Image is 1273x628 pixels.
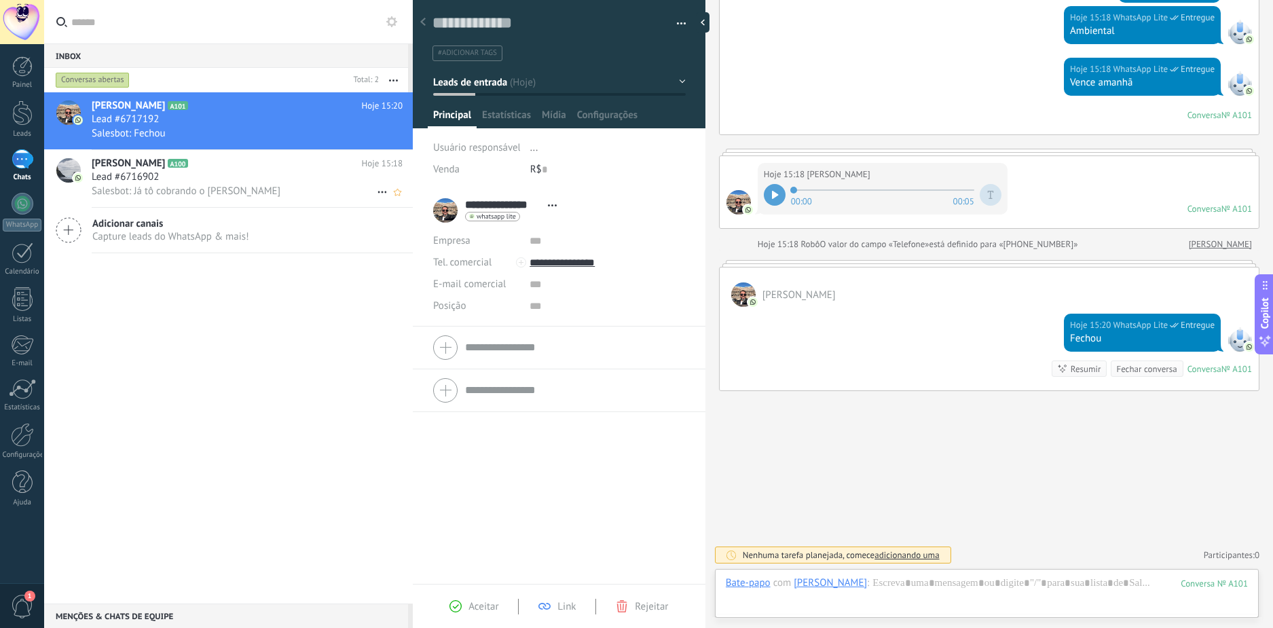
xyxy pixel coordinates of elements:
[348,73,379,87] div: Total: 2
[867,576,869,590] span: :
[1113,318,1168,332] span: WhatsApp Lite
[1071,363,1101,375] div: Resumir
[362,99,403,113] span: Hoje 15:20
[874,549,939,561] span: adicionando uma
[168,159,187,168] span: A100
[433,137,520,159] div: Usuário responsável
[1113,62,1168,76] span: WhatsApp Lite
[92,157,165,170] span: [PERSON_NAME]
[1187,363,1221,375] div: Conversa
[1221,203,1252,215] div: № A101
[1244,35,1254,44] img: com.amocrm.amocrmwa.svg
[92,99,165,113] span: [PERSON_NAME]
[44,92,413,149] a: avataricon[PERSON_NAME]A101Hoje 15:20Lead #6717192Salesbot: Fechou
[477,213,516,220] span: whatsapp lite
[438,48,497,58] span: #adicionar tags
[743,549,940,561] div: Nenhuma tarefa planejada, comece
[433,163,460,176] span: Venda
[1221,109,1252,121] div: № A101
[1244,86,1254,96] img: com.amocrm.amocrmwa.svg
[73,115,83,125] img: icon
[1070,62,1113,76] div: Hoje 15:18
[73,173,83,183] img: icon
[820,238,929,251] span: O valor do campo «Telefone»
[758,238,801,251] div: Hoje 15:18
[953,195,974,206] span: 00:05
[433,141,521,154] span: Usuário responsável
[3,498,42,507] div: Ajuda
[433,256,492,269] span: Tel. comercial
[3,315,42,324] div: Listas
[1181,578,1248,589] div: 101
[1070,24,1215,38] div: Ambiental
[635,600,668,613] span: Rejeitar
[92,170,159,184] span: Lead #6716902
[362,157,403,170] span: Hoje 15:18
[92,127,166,140] span: Salesbot: Fechou
[1228,71,1252,96] span: WhatsApp Lite
[3,403,42,412] div: Estatísticas
[433,109,471,128] span: Principal
[92,185,280,198] span: Salesbot: Já tô cobrando o [PERSON_NAME]
[379,68,408,92] button: Mais
[726,190,751,215] span: Renato Bernardi
[92,217,249,230] span: Adicionar canais
[44,43,408,68] div: Inbox
[1181,62,1215,76] span: Entregue
[1070,11,1113,24] div: Hoje 15:18
[1244,342,1254,352] img: com.amocrm.amocrmwa.svg
[3,81,42,90] div: Painel
[433,252,492,274] button: Tel. comercial
[773,576,792,590] span: com
[433,295,519,317] div: Posição
[3,219,41,232] div: WhatsApp
[433,278,506,291] span: E-mail comercial
[1228,327,1252,352] span: WhatsApp Lite
[542,109,566,128] span: Mídia
[433,274,506,295] button: E-mail comercial
[1228,20,1252,44] span: WhatsApp Lite
[762,289,836,301] span: Renato Bernardi
[1187,109,1221,121] div: Conversa
[1070,318,1113,332] div: Hoje 15:20
[1258,297,1272,329] span: Copilot
[748,297,758,307] img: com.amocrm.amocrmwa.svg
[1255,549,1259,561] span: 0
[731,282,756,307] span: Renato Bernardi
[3,267,42,276] div: Calendário
[468,600,498,613] span: Aceitar
[482,109,531,128] span: Estatísticas
[433,230,519,252] div: Empresa
[1204,549,1259,561] a: Participantes:0
[557,600,576,613] span: Link
[92,230,249,243] span: Capture leads do WhatsApp & mais!
[433,301,466,311] span: Posição
[92,113,159,126] span: Lead #6717192
[3,173,42,182] div: Chats
[1113,11,1168,24] span: WhatsApp Lite
[794,576,867,589] div: Renato Bernardi
[1189,238,1252,251] a: [PERSON_NAME]
[800,238,819,250] span: Robô
[433,159,520,181] div: Venda
[3,359,42,368] div: E-mail
[1181,11,1215,24] span: Entregue
[168,101,187,110] span: A101
[56,72,130,88] div: Conversas abertas
[696,12,709,33] div: ocultar
[44,150,413,207] a: avataricon[PERSON_NAME]A100Hoje 15:18Lead #6716902Salesbot: Já tô cobrando o [PERSON_NAME]
[3,451,42,460] div: Configurações
[577,109,638,128] span: Configurações
[1221,363,1252,375] div: № A101
[530,141,538,154] span: ...
[1070,332,1215,346] div: Fechou
[1187,203,1221,215] div: Conversa
[764,168,807,181] div: Hoje 15:18
[1181,318,1215,332] span: Entregue
[929,238,1078,251] span: está definido para «[PHONE_NUMBER]»
[24,591,35,602] span: 1
[743,205,753,215] img: com.amocrm.amocrmwa.svg
[3,130,42,138] div: Leads
[791,195,812,206] span: 00:00
[530,159,686,181] div: R$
